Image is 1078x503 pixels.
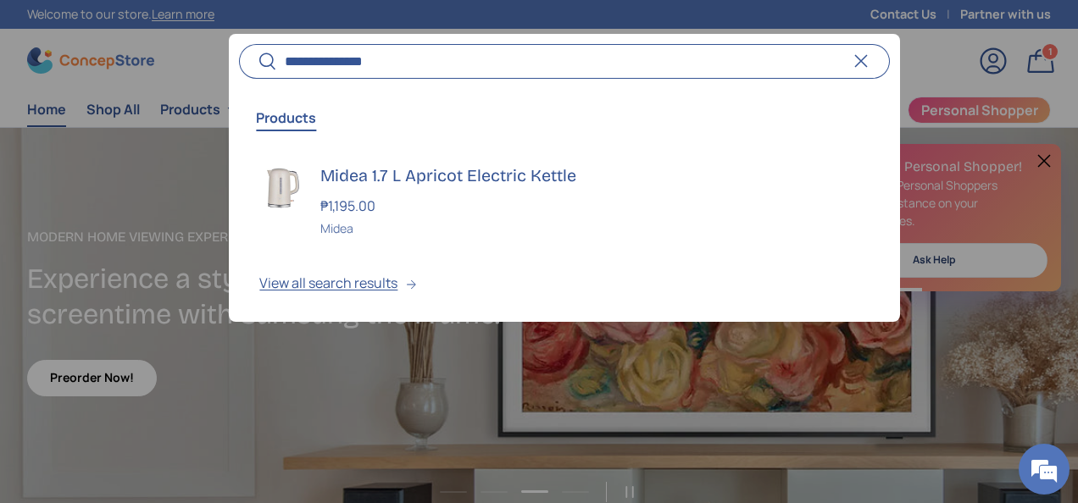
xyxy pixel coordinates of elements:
h3: Midea 1.7 L Apricot Electric Kettle [320,164,869,188]
img: midea-1.7-liter-electric-kettle-apricot-color-full-view-concepstore.phj [259,164,307,212]
strong: ₱1,195.00 [320,196,380,215]
button: Products [256,98,316,137]
a: midea-1.7-liter-electric-kettle-apricot-color-full-view-concepstore.phj Midea 1.7 L Apricot Elect... [229,151,899,251]
button: View all search results [229,251,899,322]
div: Midea [320,219,869,237]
